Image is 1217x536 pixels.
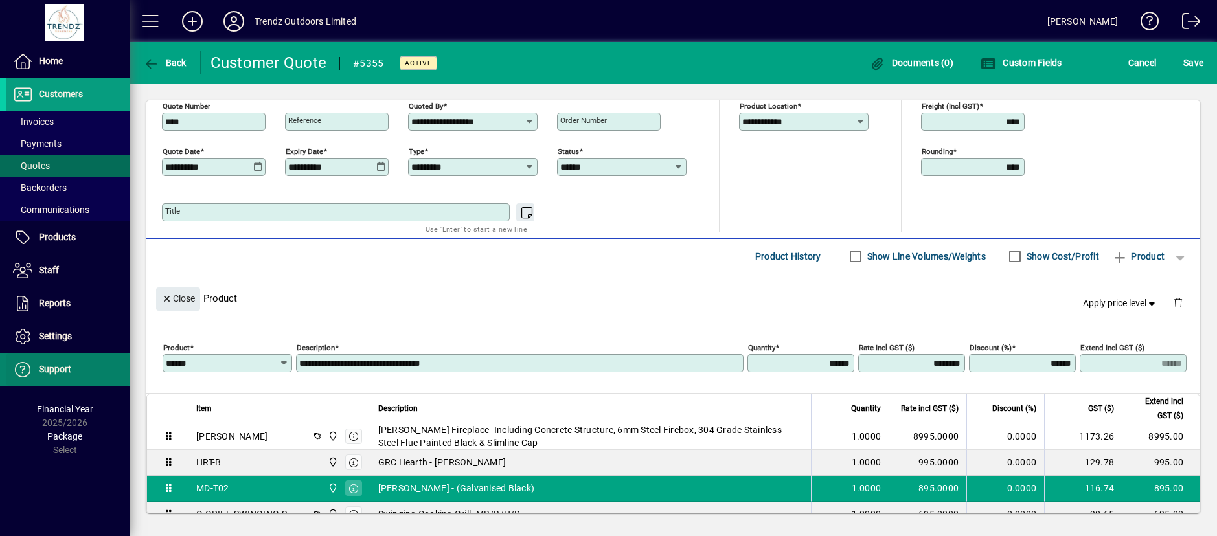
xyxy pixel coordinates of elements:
button: Product History [750,245,826,268]
span: Settings [39,331,72,341]
mat-label: Quote date [163,146,200,155]
div: Customer Quote [210,52,327,73]
div: [PERSON_NAME] [1047,11,1118,32]
span: S [1183,58,1189,68]
span: Active [405,59,432,67]
span: 1.0000 [852,482,881,495]
mat-label: Expiry date [286,146,323,155]
span: Invoices [13,117,54,127]
div: 995.0000 [897,456,959,469]
span: [PERSON_NAME] Fireplace- Including Concrete Structure, 6mm Steel Firebox, 304 Grade Stainless Ste... [378,423,804,449]
td: 0.0000 [966,502,1044,528]
span: Documents (0) [869,58,953,68]
span: GRC Hearth - [PERSON_NAME] [378,456,506,469]
span: Product History [755,246,821,267]
span: GST ($) [1088,401,1114,416]
button: Close [156,287,200,311]
div: 895.0000 [897,482,959,495]
mat-label: Quantity [748,342,775,352]
span: Quantity [851,401,881,416]
label: Show Line Volumes/Weights [865,250,986,263]
button: Back [140,51,190,74]
span: 1.0000 [852,508,881,520]
mat-hint: Use 'Enter' to start a new line [426,221,527,236]
mat-label: Quoted by [409,101,443,110]
span: New Plymouth [324,429,339,443]
td: 0.0000 [966,450,1044,476]
span: 1.0000 [852,430,881,443]
td: 695.00 [1122,502,1200,528]
span: Payments [13,139,62,149]
app-page-header-button: Close [153,292,203,304]
td: 116.74 [1044,476,1122,502]
a: Payments [6,133,130,155]
span: Backorders [13,183,67,193]
div: 8995.0000 [897,430,959,443]
span: Communications [13,205,89,215]
a: Support [6,353,130,386]
div: #5355 [353,53,383,74]
button: Add [172,10,213,33]
div: 695.0000 [897,508,959,520]
a: Staff [6,254,130,287]
td: 0.0000 [966,476,1044,502]
span: New Plymouth [324,481,339,495]
app-page-header-button: Back [130,51,201,74]
button: Custom Fields [977,51,1065,74]
span: Reports [39,298,71,308]
span: Description [378,401,418,416]
mat-label: Quote number [163,101,210,110]
div: C-GRILL-SWINGING-S [196,508,288,520]
button: Cancel [1125,51,1160,74]
a: Backorders [6,177,130,199]
span: [PERSON_NAME] - (Galvanised Black) [378,482,535,495]
span: ave [1183,52,1203,73]
span: Quotes [13,161,50,171]
button: Profile [213,10,255,33]
mat-label: Discount (%) [970,342,1012,352]
span: Home [39,56,63,66]
span: Close [161,288,195,309]
td: 90.65 [1044,502,1122,528]
div: HRT-B [196,456,221,469]
td: 995.00 [1122,450,1200,476]
div: [PERSON_NAME] [196,430,267,443]
a: Invoices [6,111,130,133]
mat-label: Product [163,342,190,352]
button: Product [1106,245,1171,268]
span: Apply price level [1083,296,1158,310]
span: Item [196,401,212,416]
span: Extend incl GST ($) [1130,394,1183,423]
mat-label: Title [165,207,180,216]
span: Discount (%) [992,401,1036,416]
button: Delete [1163,287,1194,318]
div: Trendz Outdoors Limited [255,11,356,32]
td: 0.0000 [966,423,1044,450]
div: Product [146,274,1200,322]
mat-label: Rounding [922,146,953,155]
mat-label: Freight (incl GST) [922,101,979,110]
span: Rate incl GST ($) [901,401,959,416]
span: Back [143,58,187,68]
mat-label: Product location [740,101,797,110]
a: Home [6,45,130,78]
app-page-header-button: Delete [1163,296,1194,308]
label: Show Cost/Profit [1024,250,1099,263]
mat-label: Rate incl GST ($) [859,342,915,352]
span: Custom Fields [981,58,1062,68]
a: Communications [6,199,130,221]
a: Settings [6,320,130,353]
td: 895.00 [1122,476,1200,502]
span: Financial Year [37,404,93,414]
span: Swinging Cooking Grill- MB/B/H/D [378,508,521,520]
a: Logout [1172,3,1201,45]
button: Save [1180,51,1207,74]
a: Knowledge Base [1131,3,1159,45]
td: 1173.26 [1044,423,1122,450]
mat-label: Description [297,342,335,352]
div: MD-T02 [196,482,229,495]
span: New Plymouth [324,507,339,521]
mat-label: Type [409,146,424,155]
span: 1.0000 [852,456,881,469]
td: 8995.00 [1122,423,1200,450]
